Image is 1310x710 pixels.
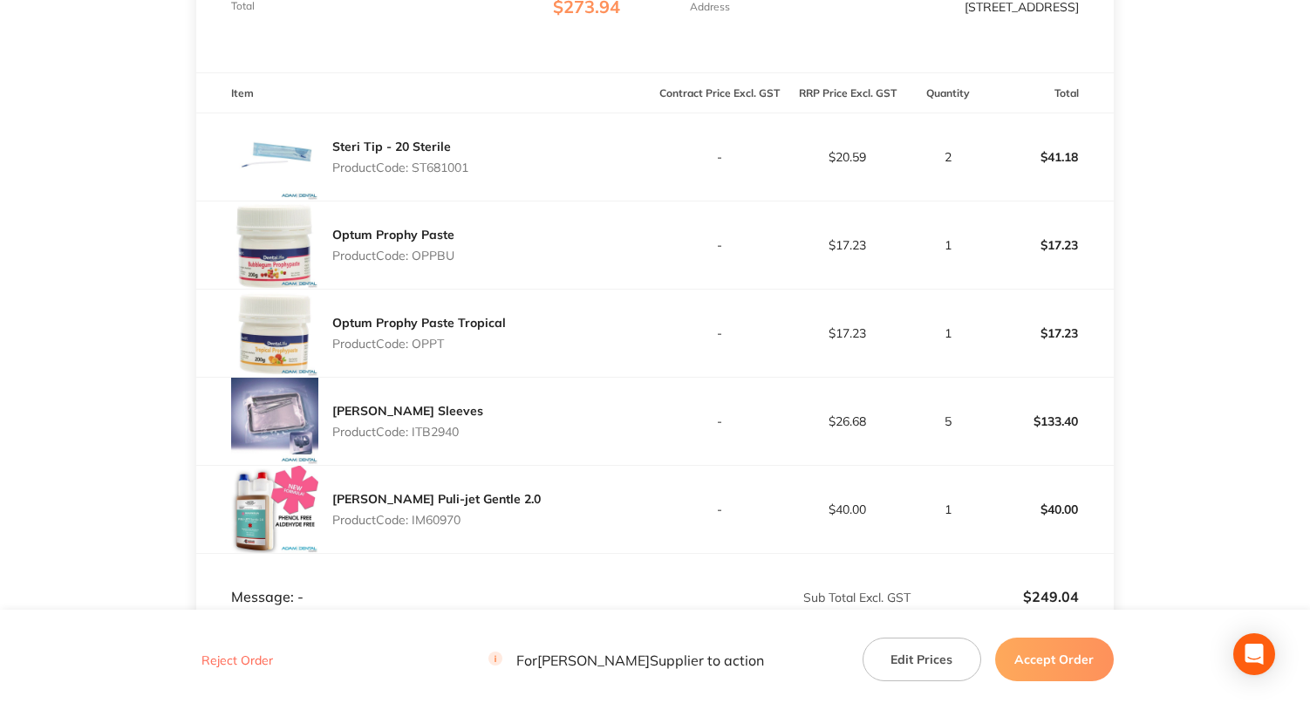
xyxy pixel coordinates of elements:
[986,136,1112,178] p: $41.18
[332,425,483,439] p: Product Code: ITB2940
[656,591,911,604] p: Sub Total Excl. GST
[196,554,655,606] td: Message: -
[912,589,1078,604] p: $249.04
[656,150,782,164] p: -
[985,72,1113,113] th: Total
[911,72,985,113] th: Quantity
[332,315,506,331] a: Optum Prophy Paste Tropical
[231,466,318,553] img: cWF1cjYybA
[332,513,541,527] p: Product Code: IM60970
[656,414,782,428] p: -
[231,378,318,465] img: YXl6YmQ0ag
[332,491,541,507] a: [PERSON_NAME] Puli-jet Gentle 2.0
[656,238,782,252] p: -
[912,502,984,516] p: 1
[332,139,451,154] a: Steri Tip - 20 Sterile
[784,238,911,252] p: $17.23
[863,638,981,681] button: Edit Prices
[656,502,782,516] p: -
[196,652,278,668] button: Reject Order
[986,488,1112,530] p: $40.00
[986,400,1112,442] p: $133.40
[332,249,454,263] p: Product Code: OPPBU
[784,326,911,340] p: $17.23
[231,290,318,377] img: aDg0ZXRraw
[196,72,655,113] th: Item
[655,72,783,113] th: Contract Price Excl. GST
[332,403,483,419] a: [PERSON_NAME] Sleeves
[986,224,1112,266] p: $17.23
[332,337,506,351] p: Product Code: OPPT
[784,414,911,428] p: $26.68
[912,414,984,428] p: 5
[231,113,318,201] img: YXZqMGVhNQ
[784,150,911,164] p: $20.59
[784,502,911,516] p: $40.00
[986,312,1112,354] p: $17.23
[783,72,911,113] th: RRP Price Excl. GST
[912,238,984,252] p: 1
[656,326,782,340] p: -
[1233,633,1275,675] div: Open Intercom Messenger
[912,150,984,164] p: 2
[488,652,764,668] p: For [PERSON_NAME] Supplier to action
[912,326,984,340] p: 1
[332,160,468,174] p: Product Code: ST681001
[995,638,1114,681] button: Accept Order
[332,227,454,242] a: Optum Prophy Paste
[231,201,318,289] img: Y3FoMnEwNw
[690,1,730,13] p: Address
